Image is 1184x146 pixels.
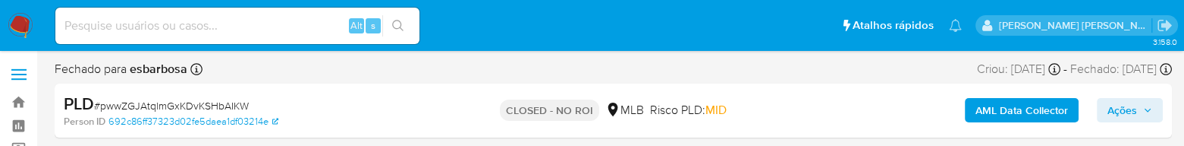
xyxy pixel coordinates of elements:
[605,102,644,119] div: MLB
[64,115,105,129] b: Person ID
[500,100,599,121] p: CLOSED - NO ROI
[108,115,278,129] a: 692c86ff37323d02fe5daea1df03214e
[382,15,413,36] button: search-icon
[55,61,187,78] span: Fechado para
[705,101,727,119] span: MID
[999,18,1152,33] p: alessandra.barbosa@mercadopago.com
[949,19,962,32] a: Notificações
[1097,98,1163,122] button: Ações
[975,98,1068,122] b: AML Data Collector
[64,91,94,116] b: PLD
[55,16,419,36] input: Pesquise usuários ou casos...
[853,17,934,33] span: Atalhos rápidos
[650,102,727,119] span: Risco PLD:
[1157,17,1173,33] a: Sair
[1070,61,1172,78] div: Fechado: [DATE]
[1107,98,1137,122] span: Ações
[371,18,375,33] span: s
[977,61,1060,78] div: Criou: [DATE]
[94,98,249,113] span: # pwwZGJAtqlmGxKDvKSHbAIKW
[127,60,187,78] b: esbarbosa
[1063,61,1067,78] span: -
[965,98,1079,122] button: AML Data Collector
[350,18,363,33] span: Alt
